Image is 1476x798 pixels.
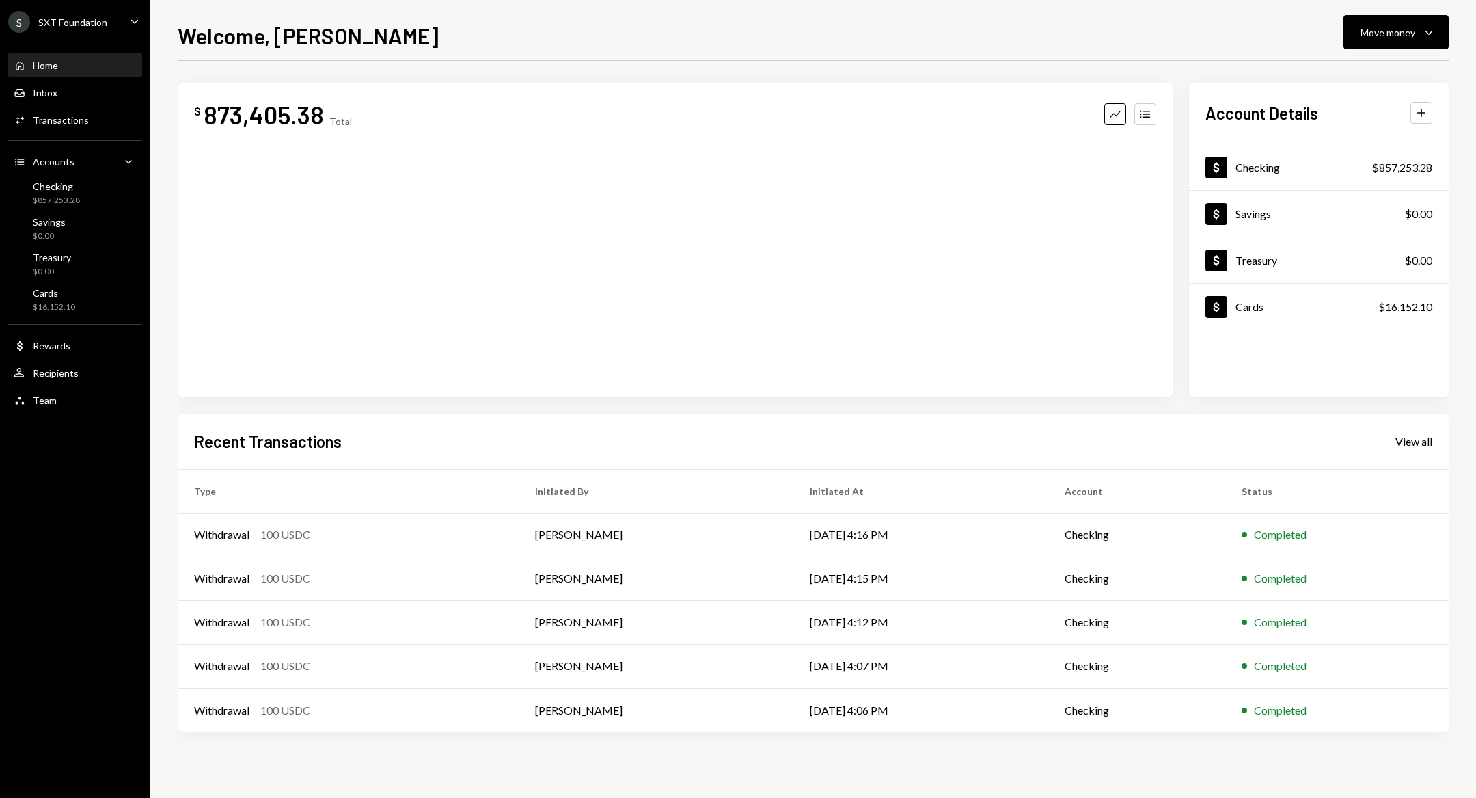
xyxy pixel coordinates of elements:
[1378,299,1432,315] div: $16,152.10
[8,248,142,280] a: Treasury$0.00
[33,156,74,168] div: Accounts
[1343,15,1449,49] button: Move money
[33,302,75,313] div: $16,152.10
[204,99,324,130] div: 873,405.38
[194,702,249,719] div: Withdrawal
[178,469,519,513] th: Type
[1395,435,1432,449] div: View all
[260,614,310,630] div: 100 USDC
[8,212,142,245] a: Savings$0.00
[1254,702,1307,719] div: Completed
[793,644,1048,688] td: [DATE] 4:07 PM
[33,367,79,379] div: Recipients
[194,614,249,630] div: Withdrawal
[519,600,794,644] td: [PERSON_NAME]
[194,527,249,543] div: Withdrawal
[8,80,142,105] a: Inbox
[33,230,66,242] div: $0.00
[1048,688,1225,732] td: Checking
[8,283,142,316] a: Cards$16,152.10
[33,59,58,71] div: Home
[194,430,342,453] h2: Recent Transactions
[33,252,71,263] div: Treasury
[1048,600,1225,644] td: Checking
[329,116,352,127] div: Total
[793,557,1048,600] td: [DATE] 4:15 PM
[1205,102,1318,124] h2: Account Details
[1254,658,1307,674] div: Completed
[33,195,80,207] div: $857,253.28
[194,105,201,118] div: $
[519,644,794,688] td: [PERSON_NAME]
[793,513,1048,557] td: [DATE] 4:16 PM
[33,395,57,406] div: Team
[33,114,89,126] div: Transactions
[260,658,310,674] div: 100 USDC
[1254,527,1307,543] div: Completed
[1235,207,1271,220] div: Savings
[1235,161,1280,174] div: Checking
[8,107,142,132] a: Transactions
[1189,191,1449,237] a: Savings$0.00
[8,176,142,209] a: Checking$857,253.28
[8,333,142,358] a: Rewards
[519,513,794,557] td: [PERSON_NAME]
[793,600,1048,644] td: [DATE] 4:12 PM
[33,216,66,228] div: Savings
[8,11,30,33] div: S
[793,469,1048,513] th: Initiated At
[1405,206,1432,222] div: $0.00
[519,688,794,732] td: [PERSON_NAME]
[33,87,57,98] div: Inbox
[194,570,249,587] div: Withdrawal
[1395,434,1432,449] a: View all
[194,658,249,674] div: Withdrawal
[33,266,71,278] div: $0.00
[1048,513,1225,557] td: Checking
[1254,614,1307,630] div: Completed
[1361,25,1415,40] div: Move money
[1189,144,1449,190] a: Checking$857,253.28
[1372,159,1432,176] div: $857,253.28
[260,527,310,543] div: 100 USDC
[8,388,142,412] a: Team
[1235,254,1277,267] div: Treasury
[1048,469,1225,513] th: Account
[1225,469,1449,513] th: Status
[178,22,439,49] h1: Welcome, [PERSON_NAME]
[8,360,142,385] a: Recipients
[260,570,310,587] div: 100 USDC
[1254,570,1307,587] div: Completed
[33,287,75,299] div: Cards
[1048,644,1225,688] td: Checking
[1189,237,1449,283] a: Treasury$0.00
[1189,284,1449,330] a: Cards$16,152.10
[38,16,107,28] div: SXT Foundation
[8,53,142,77] a: Home
[793,688,1048,732] td: [DATE] 4:06 PM
[1235,300,1263,313] div: Cards
[33,340,70,351] div: Rewards
[8,149,142,174] a: Accounts
[33,181,80,192] div: Checking
[1048,557,1225,600] td: Checking
[519,469,794,513] th: Initiated By
[519,557,794,600] td: [PERSON_NAME]
[260,702,310,719] div: 100 USDC
[1405,252,1432,269] div: $0.00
